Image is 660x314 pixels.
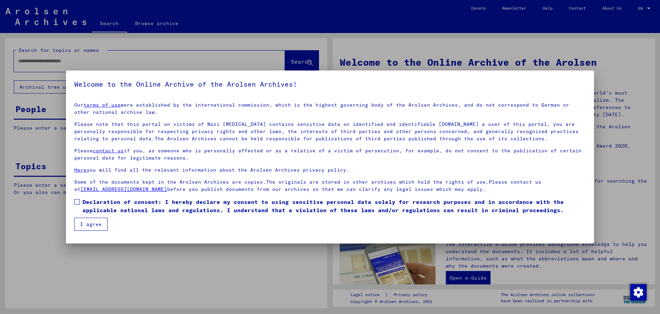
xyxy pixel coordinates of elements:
h5: Welcome to the Online Archive of the Arolsen Archives! [74,79,586,90]
p: you will find all the relevant information about the Arolsen Archives privacy policy. [74,166,586,174]
a: terms of use [84,102,121,108]
img: Change consent [630,284,647,301]
a: [EMAIL_ADDRESS][DOMAIN_NAME] [80,186,167,192]
button: I agree [74,218,108,231]
p: Please note that this portal on victims of Nazi [MEDICAL_DATA] contains sensitive data on identif... [74,121,586,142]
span: Declaration of consent: I hereby declare my consent to using sensitive personal data solely for r... [82,198,586,214]
a: contact us [93,148,124,154]
p: Our were established by the international commission, which is the highest governing body of the ... [74,101,586,116]
p: Some of the documents kept in the Arolsen Archives are copies.The originals are stored in other a... [74,178,586,193]
p: Please if you, as someone who is personally affected or as a relative of a victim of persecution,... [74,147,586,162]
a: Here [74,167,87,173]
